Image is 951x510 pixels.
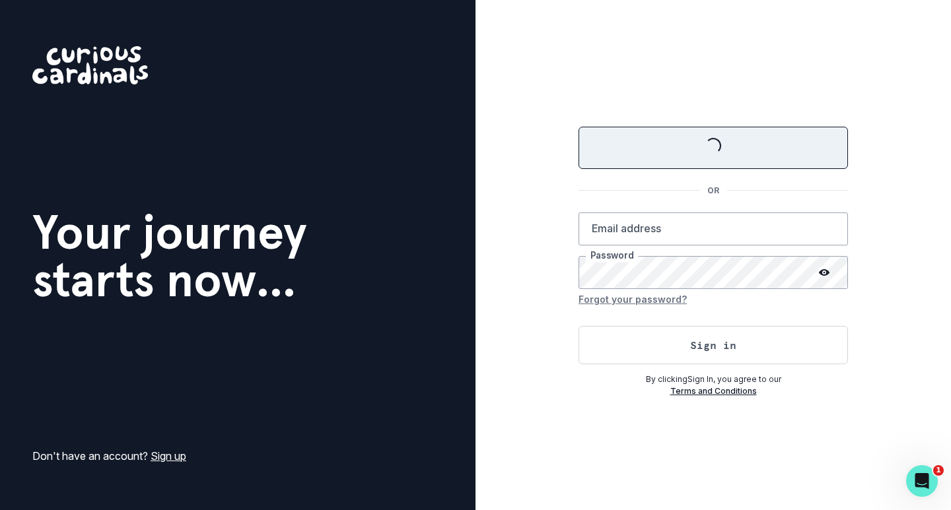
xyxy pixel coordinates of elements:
[699,185,727,197] p: OR
[579,289,687,310] button: Forgot your password?
[579,373,848,385] p: By clicking Sign In , you agree to our
[906,465,938,497] iframe: Intercom live chat
[579,127,848,169] button: Sign in with Google (GSuite)
[151,449,186,462] a: Sign up
[32,448,186,464] p: Don't have an account?
[579,326,848,364] button: Sign in
[32,46,148,84] img: Curious Cardinals Logo
[670,386,757,396] a: Terms and Conditions
[32,208,307,303] h1: Your journey starts now...
[933,465,944,476] span: 1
